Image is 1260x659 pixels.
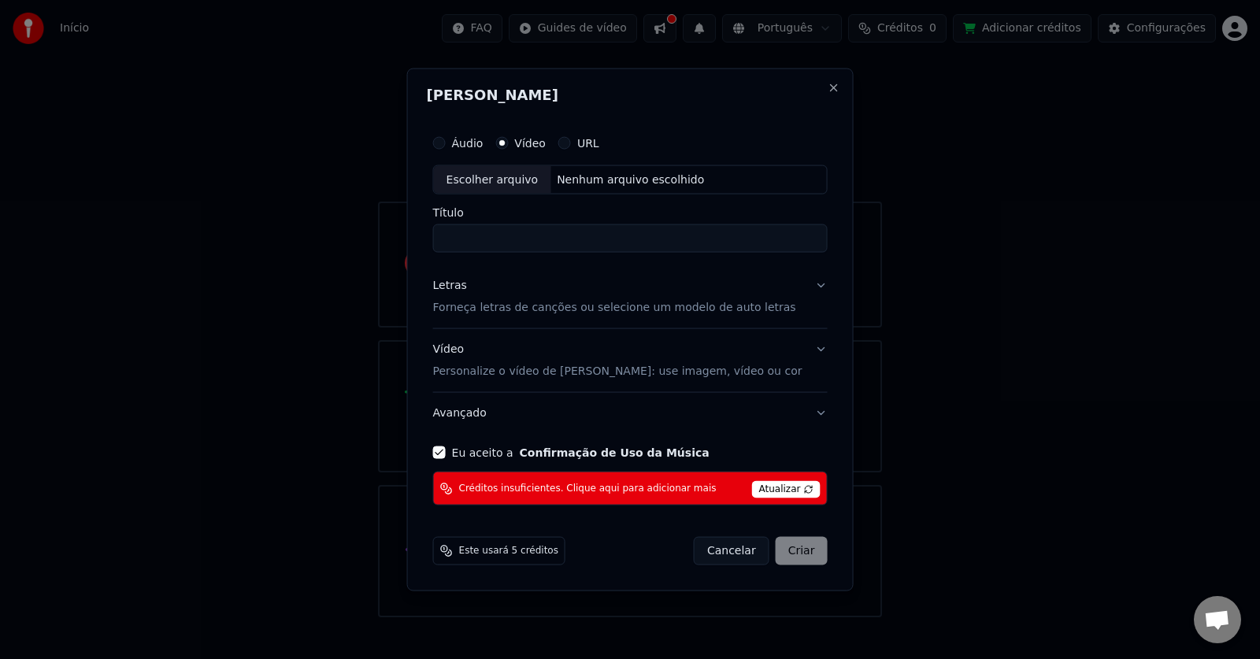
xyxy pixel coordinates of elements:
button: LetrasForneça letras de canções ou selecione um modelo de auto letras [433,265,828,328]
h2: [PERSON_NAME] [427,87,834,102]
label: URL [577,137,599,148]
p: Forneça letras de canções ou selecione um modelo de auto letras [433,300,796,316]
span: Este usará 5 créditos [459,545,558,557]
span: Créditos insuficientes. Clique aqui para adicionar mais [459,482,717,494]
span: Atualizar [752,481,821,498]
button: Avançado [433,393,828,434]
label: Vídeo [514,137,546,148]
button: Cancelar [694,537,769,565]
label: Áudio [452,137,484,148]
label: Título [433,207,828,218]
button: VídeoPersonalize o vídeo de [PERSON_NAME]: use imagem, vídeo ou cor [433,329,828,392]
div: Escolher arquivo [434,165,551,194]
button: Eu aceito a [520,447,710,458]
div: Vídeo [433,342,802,379]
div: Letras [433,278,467,294]
label: Eu aceito a [452,447,710,458]
p: Personalize o vídeo de [PERSON_NAME]: use imagem, vídeo ou cor [433,364,802,379]
div: Nenhum arquivo escolhido [550,172,710,187]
